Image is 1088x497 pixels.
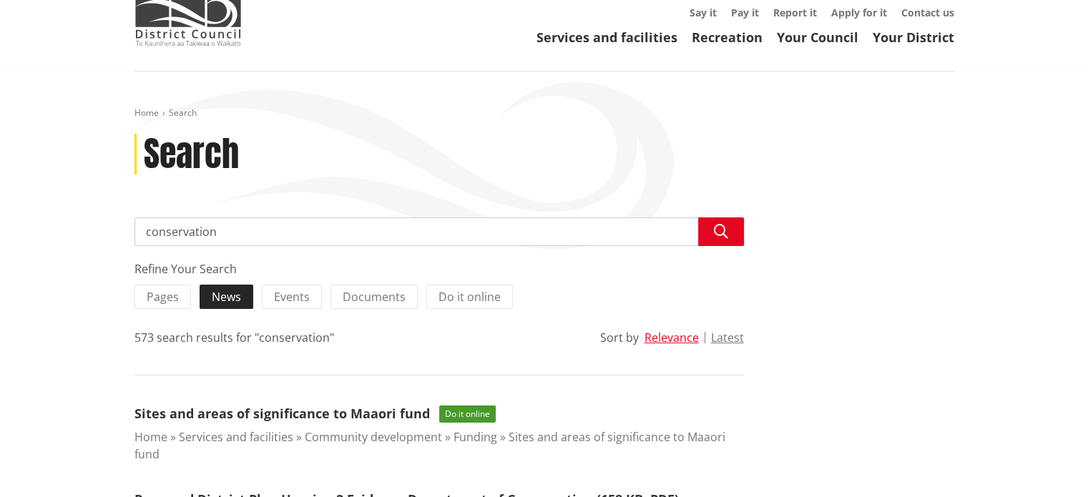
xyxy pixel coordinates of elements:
span: Pages [147,289,179,305]
span: News [212,289,241,305]
a: Your District [873,29,954,46]
nav: breadcrumb [134,107,954,119]
span: Do it online [439,405,496,423]
a: Your Council [777,29,858,46]
span: Search [169,107,197,119]
a: Home [134,107,159,119]
a: Recreation [692,29,763,46]
iframe: Messenger Launcher [1022,437,1074,488]
a: Report it [773,6,817,19]
input: Search input [134,217,744,246]
a: Pay it [731,6,759,19]
a: Community development [305,429,442,445]
a: Sites and areas of significance to Maaori fund [134,429,725,462]
a: Apply for it [831,6,887,19]
a: Funding [454,429,497,445]
a: Services and facilities [179,429,293,445]
h1: Search [144,134,239,175]
div: 573 search results for "conservation" [134,329,334,346]
a: Sites and areas of significance to Maaori fund [134,405,430,422]
span: Do it online [438,289,501,305]
div: Refine Your Search [134,260,744,277]
a: Say it [690,6,717,19]
div: Sort by [600,329,639,346]
button: Latest [711,331,744,344]
a: Services and facilities [536,29,677,46]
button: Relevance [645,331,699,344]
span: Documents [343,289,406,305]
a: Home [134,429,167,445]
span: Events [274,289,310,305]
a: Contact us [901,6,954,19]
